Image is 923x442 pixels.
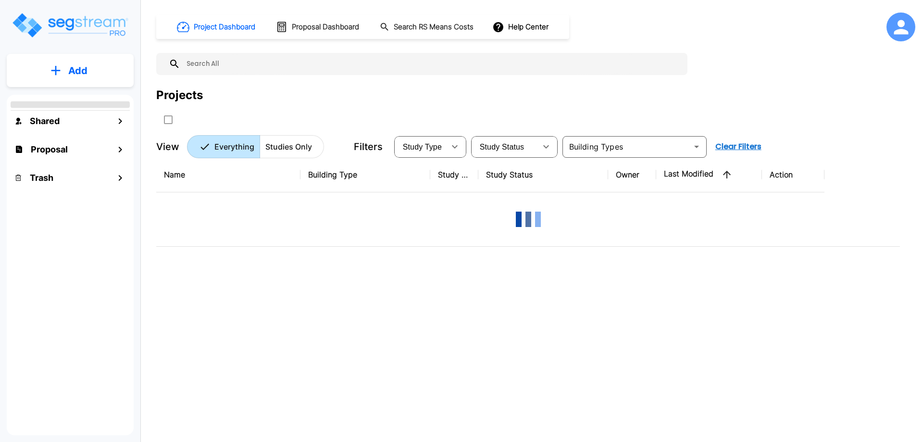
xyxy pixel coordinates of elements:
[11,12,129,39] img: Logo
[30,171,53,184] h1: Trash
[187,135,260,158] button: Everything
[260,135,324,158] button: Studies Only
[565,140,688,153] input: Building Types
[396,133,445,160] div: Select
[265,141,312,152] p: Studies Only
[430,157,478,192] th: Study Type
[156,87,203,104] div: Projects
[194,22,255,33] h1: Project Dashboard
[7,57,134,85] button: Add
[156,139,179,154] p: View
[711,137,765,156] button: Clear Filters
[509,200,548,239] img: Loading
[473,133,536,160] div: Select
[68,63,87,78] p: Add
[159,110,178,129] button: SelectAll
[403,143,442,151] span: Study Type
[480,143,524,151] span: Study Status
[762,157,824,192] th: Action
[187,135,324,158] div: Platform
[292,22,359,33] h1: Proposal Dashboard
[490,18,552,36] button: Help Center
[394,22,474,33] h1: Search RS Means Costs
[272,17,364,37] button: Proposal Dashboard
[31,143,68,156] h1: Proposal
[173,16,261,38] button: Project Dashboard
[608,157,656,192] th: Owner
[354,139,383,154] p: Filters
[690,140,703,153] button: Open
[376,18,479,37] button: Search RS Means Costs
[300,157,430,192] th: Building Type
[656,157,762,192] th: Last Modified
[30,114,60,127] h1: Shared
[156,157,300,192] th: Name
[214,141,254,152] p: Everything
[478,157,608,192] th: Study Status
[180,53,683,75] input: Search All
